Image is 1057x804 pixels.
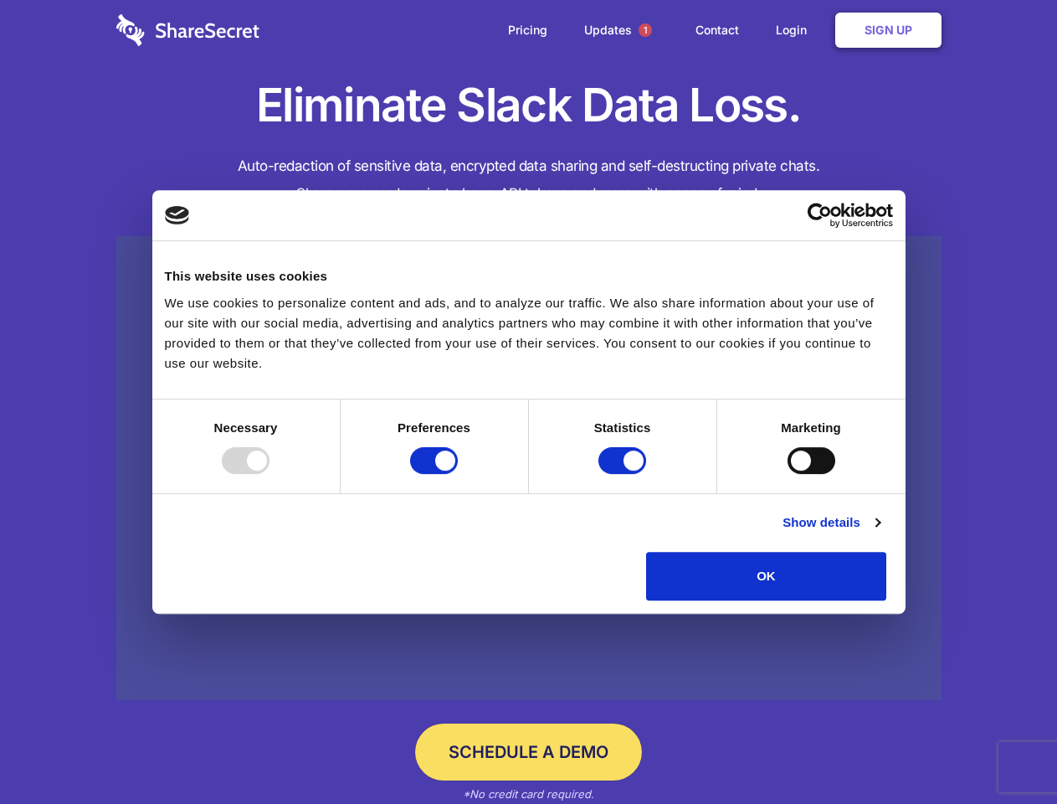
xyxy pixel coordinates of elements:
strong: Preferences [398,420,470,435]
a: Show details [782,513,880,533]
a: Contact [679,4,756,56]
h1: Eliminate Slack Data Loss. [116,75,942,136]
button: OK [646,552,886,600]
a: Wistia video thumbnail [116,236,942,701]
a: Login [759,4,832,56]
strong: Marketing [781,420,841,435]
h4: Auto-redaction of sensitive data, encrypted data sharing and self-destructing private chats. Shar... [116,152,942,208]
a: Sign Up [835,13,942,48]
span: 1 [639,23,652,37]
img: logo [165,206,190,224]
img: logo-wordmark-white-trans-d4663122ce5f474addd5e946df7df03e33cb6a1c49d2221995e7729f52c070b2.svg [116,14,259,46]
em: *No credit card required. [463,787,594,801]
div: We use cookies to personalize content and ads, and to analyze our traffic. We also share informat... [165,293,893,374]
a: Pricing [491,4,564,56]
div: This website uses cookies [165,266,893,286]
a: Schedule a Demo [415,724,642,781]
strong: Statistics [594,420,651,435]
strong: Necessary [214,420,278,435]
a: Usercentrics Cookiebot - opens in a new window [747,203,893,228]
